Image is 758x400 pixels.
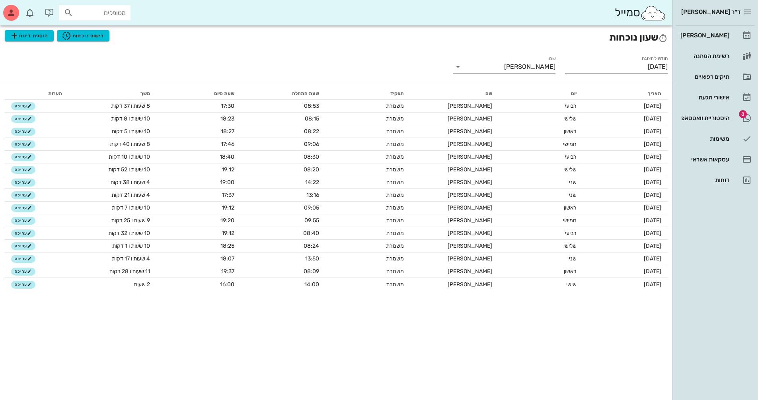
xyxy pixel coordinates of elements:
[550,56,556,62] label: שם
[448,268,492,275] span: [PERSON_NAME]
[11,115,35,123] button: עריכה
[325,113,410,125] td: משמרת
[11,242,35,250] button: עריכה
[111,192,150,198] span: 4 שעות ו 21 דקות
[220,217,234,224] span: 19:20
[140,91,150,96] span: משך
[11,153,35,161] button: עריכה
[563,166,577,173] span: שלישי
[11,191,35,199] button: עריכה
[644,166,661,173] span: [DATE]
[15,269,32,274] span: עריכה
[563,243,577,249] span: שלישי
[5,30,54,41] button: הוספת דיווח
[739,110,747,118] span: תג
[644,217,661,224] span: [DATE]
[304,128,319,135] span: 08:22
[448,255,492,262] span: [PERSON_NAME]
[109,268,150,275] span: 11 שעות ו 28 דקות
[5,30,668,45] h2: שעון נוכחות
[564,268,577,275] span: ראשון
[648,91,661,96] span: תאריך
[410,87,499,100] th: שם: לא ממוין. לחץ למיון לפי סדר עולה. הפעל למיון עולה.
[679,136,729,142] div: משימות
[15,244,32,249] span: עריכה
[676,47,755,66] a: רשימת המתנה
[676,67,755,86] a: תיקים רפואיים
[390,91,404,96] span: תפקיד
[644,281,661,288] span: [DATE]
[325,278,410,291] td: משמרת
[222,192,234,198] span: 17:37
[448,166,492,173] span: [PERSON_NAME]
[325,125,410,138] td: משמרת
[156,87,241,100] th: שעת סיום
[220,255,234,262] span: 18:07
[15,256,32,261] span: עריכה
[448,192,492,198] span: [PERSON_NAME]
[62,31,104,41] span: רישום נוכחות
[11,140,35,148] button: עריכה
[679,156,729,163] div: עסקאות אשראי
[679,177,729,183] div: דוחות
[221,103,234,109] span: 17:30
[325,87,410,100] th: תפקיד: לא ממוין. לחץ למיון לפי סדר עולה. הפעל למיון עולה.
[448,217,492,224] span: [PERSON_NAME]
[220,281,234,288] span: 16:00
[111,103,150,109] span: 8 שעות ו 37 דקות
[448,179,492,186] span: [PERSON_NAME]
[448,115,492,122] span: [PERSON_NAME]
[325,176,410,189] td: משמרת
[499,87,583,100] th: יום: לא ממוין. לחץ למיון לפי סדר עולה. הפעל למיון עולה.
[448,103,492,109] span: [PERSON_NAME]
[11,179,35,186] button: עריכה
[325,265,410,278] td: משמרת
[325,214,410,227] td: משמרת
[220,153,234,160] span: 18:40
[15,142,32,147] span: עריכה
[448,230,492,237] span: [PERSON_NAME]
[569,179,577,186] span: שני
[565,153,577,160] span: רביעי
[221,141,234,148] span: 17:46
[325,138,410,151] td: משמרת
[565,103,577,109] span: רביעי
[134,281,150,288] span: 2 שעות
[306,192,319,198] span: 13:16
[644,141,661,148] span: [DATE]
[448,153,492,160] span: [PERSON_NAME]
[325,202,410,214] td: משמרת
[679,94,729,101] div: אישורי הגעה
[644,204,661,211] span: [DATE]
[325,163,410,176] td: משמרת
[68,87,156,100] th: משך
[644,255,661,262] span: [DATE]
[448,141,492,148] span: [PERSON_NAME]
[325,252,410,265] td: משמרת
[564,128,577,135] span: ראשון
[11,268,35,276] button: עריכה
[303,230,319,237] span: 08:40
[644,103,661,109] span: [DATE]
[640,5,666,21] img: SmileCloud logo
[564,204,577,211] span: ראשון
[222,166,234,173] span: 19:12
[214,91,234,96] span: שעת סיום
[221,128,234,135] span: 18:27
[571,91,577,96] span: יום
[108,230,150,237] span: 10 שעות ו 32 דקות
[11,166,35,174] button: עריכה
[676,171,755,190] a: דוחות
[304,153,319,160] span: 08:30
[11,102,35,110] button: עריכה
[563,141,577,148] span: חמישי
[644,179,661,186] span: [DATE]
[15,282,32,287] span: עריכה
[112,204,150,211] span: 10 שעות ו 7 דקות
[681,8,740,16] span: ד״ר [PERSON_NAME]
[448,281,492,288] span: [PERSON_NAME]
[222,230,234,237] span: 19:12
[325,151,410,163] td: משמרת
[325,189,410,202] td: משמרת
[676,150,755,169] a: עסקאות אשראי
